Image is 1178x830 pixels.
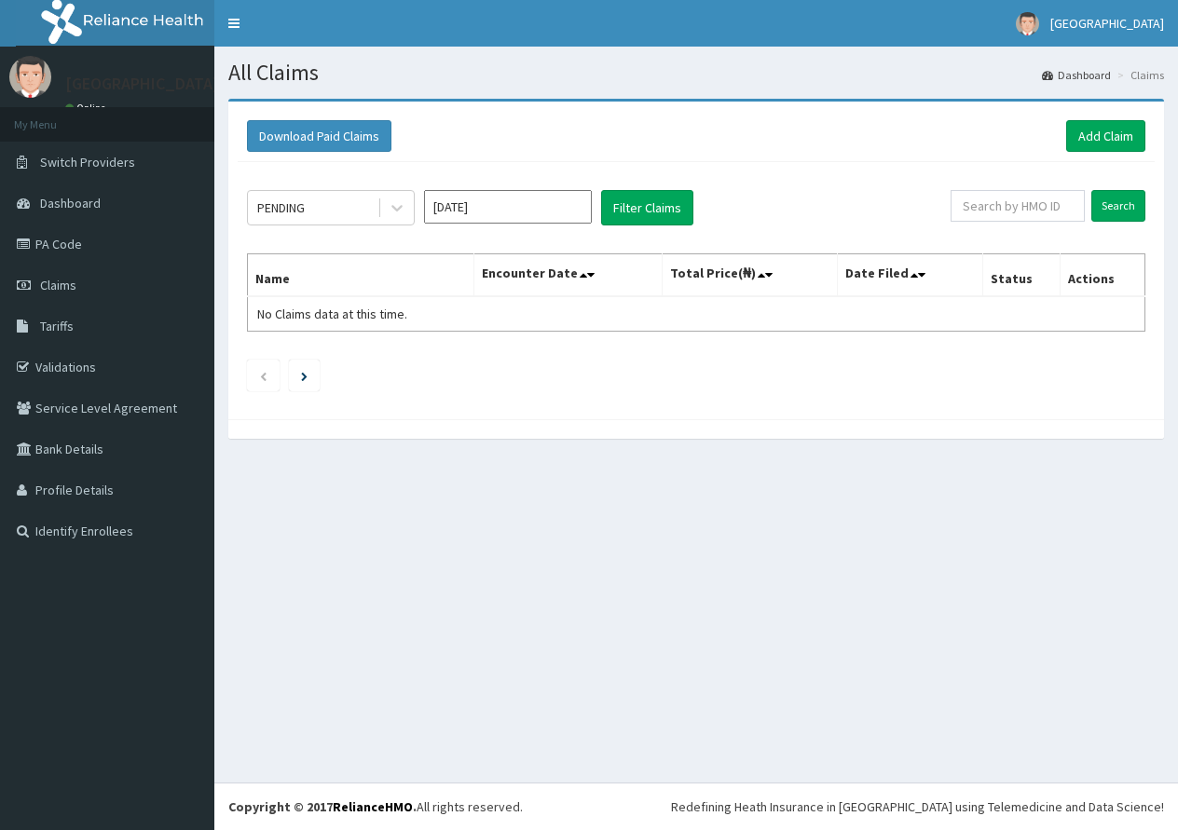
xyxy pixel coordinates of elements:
li: Claims [1113,67,1164,83]
strong: Copyright © 2017 . [228,798,417,815]
span: Tariffs [40,318,74,334]
a: RelianceHMO [333,798,413,815]
input: Search [1091,190,1145,222]
span: Switch Providers [40,154,135,170]
footer: All rights reserved. [214,782,1178,830]
div: PENDING [257,198,305,217]
th: Date Filed [838,254,982,297]
h1: All Claims [228,61,1164,85]
a: Dashboard [1042,67,1111,83]
th: Total Price(₦) [663,254,838,297]
div: Redefining Heath Insurance in [GEOGRAPHIC_DATA] using Telemedicine and Data Science! [671,797,1164,816]
p: [GEOGRAPHIC_DATA] [65,75,219,92]
a: Add Claim [1066,120,1145,152]
span: [GEOGRAPHIC_DATA] [1050,15,1164,32]
a: Online [65,102,110,115]
th: Actions [1061,254,1145,297]
th: Status [982,254,1061,297]
button: Download Paid Claims [247,120,391,152]
input: Select Month and Year [424,190,592,224]
a: Previous page [259,367,267,384]
img: User Image [9,56,51,98]
th: Name [248,254,474,297]
input: Search by HMO ID [951,190,1085,222]
span: Dashboard [40,195,101,211]
a: Next page [301,367,308,384]
button: Filter Claims [601,190,693,225]
img: User Image [1016,12,1039,35]
span: No Claims data at this time. [257,306,407,322]
span: Claims [40,277,76,293]
th: Encounter Date [473,254,663,297]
